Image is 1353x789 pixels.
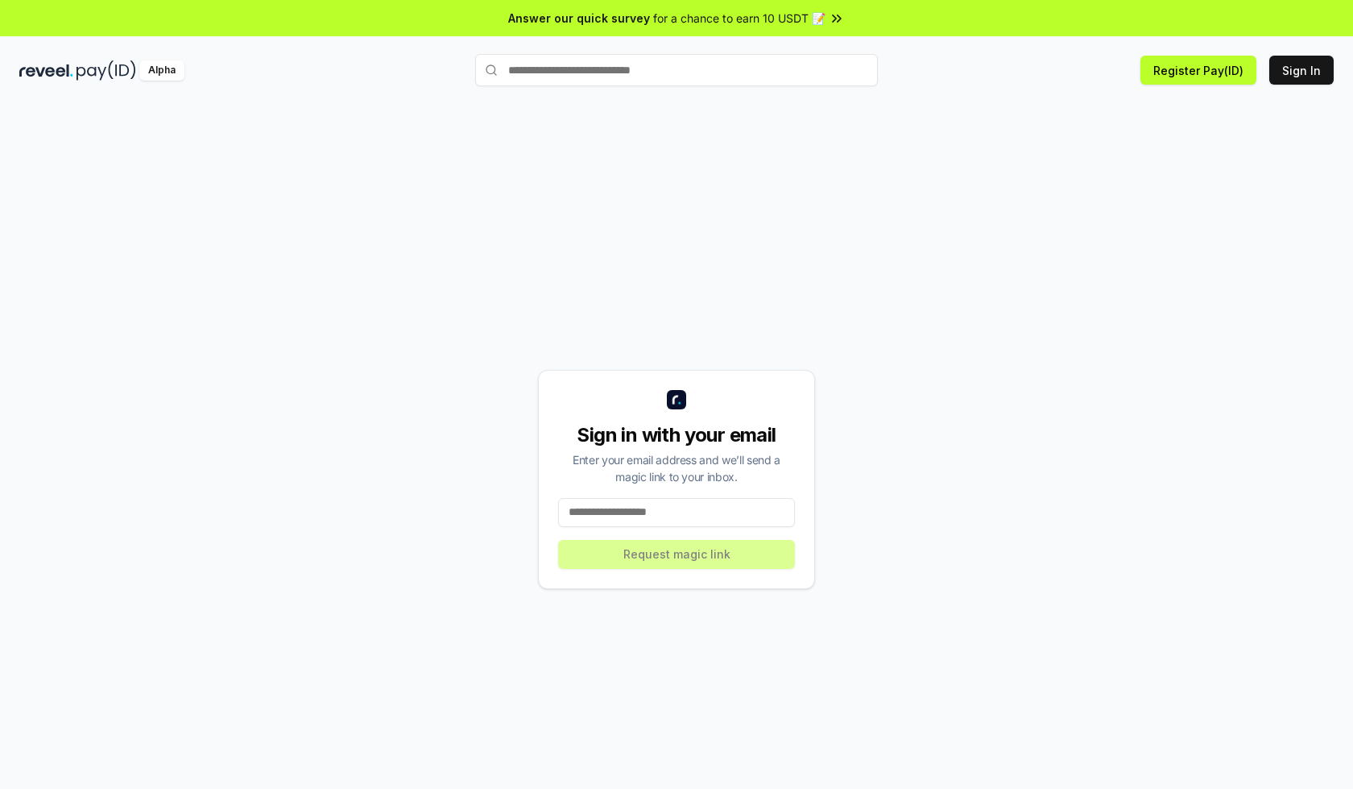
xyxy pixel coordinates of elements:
button: Sign In [1269,56,1334,85]
span: Answer our quick survey [508,10,650,27]
img: reveel_dark [19,60,73,81]
img: logo_small [667,390,686,409]
img: pay_id [77,60,136,81]
div: Sign in with your email [558,422,795,448]
span: for a chance to earn 10 USDT 📝 [653,10,825,27]
div: Enter your email address and we’ll send a magic link to your inbox. [558,451,795,485]
div: Alpha [139,60,184,81]
button: Register Pay(ID) [1140,56,1256,85]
